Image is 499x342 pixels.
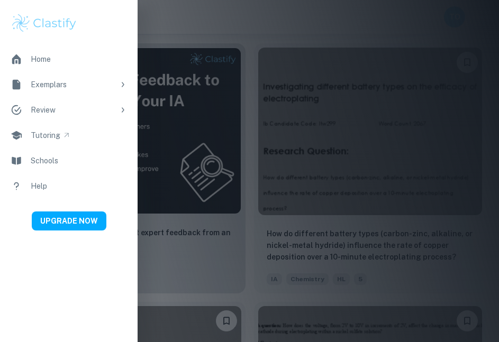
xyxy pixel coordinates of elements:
[31,155,58,167] div: Schools
[31,180,47,192] div: Help
[31,79,114,90] div: Exemplars
[31,104,114,116] div: Review
[32,211,106,230] button: UPGRADE NOW
[11,13,78,34] img: Clastify logo
[31,130,60,141] div: Tutoring
[31,53,51,65] div: Home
